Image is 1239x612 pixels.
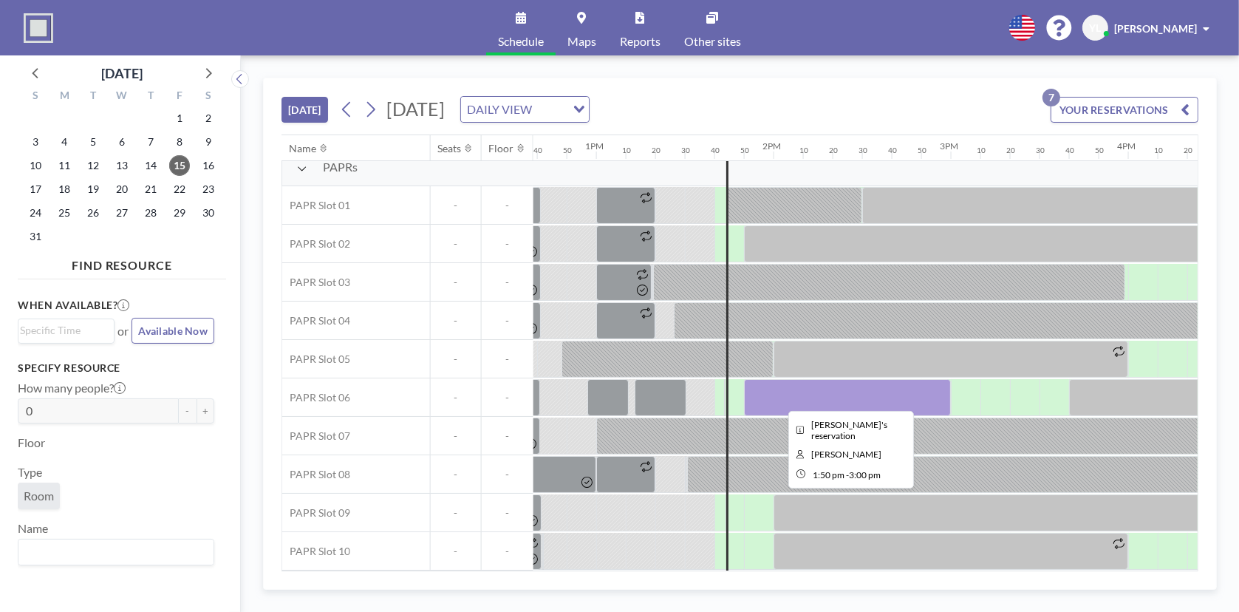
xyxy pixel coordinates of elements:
[24,13,53,43] img: organization-logo
[489,142,514,155] div: Floor
[282,237,350,251] span: PAPR Slot 02
[431,391,481,404] span: -
[18,319,114,341] div: Search for option
[563,146,572,155] div: 50
[108,87,137,106] div: W
[282,391,350,404] span: PAPR Slot 06
[83,179,103,200] span: Tuesday, August 19, 2025
[282,429,350,443] span: PAPR Slot 07
[1154,146,1163,155] div: 10
[1006,146,1015,155] div: 20
[198,203,219,223] span: Saturday, August 30, 2025
[431,199,481,212] span: -
[83,155,103,176] span: Tuesday, August 12, 2025
[585,140,604,152] div: 1PM
[101,63,143,84] div: [DATE]
[652,146,661,155] div: 20
[21,87,50,106] div: S
[1117,140,1136,152] div: 4PM
[20,543,205,562] input: Search for option
[533,146,542,155] div: 40
[684,35,741,47] span: Other sites
[461,97,589,122] div: Search for option
[136,87,165,106] div: T
[482,353,533,366] span: -
[323,160,358,174] span: PAPRs
[282,353,350,366] span: PAPR Slot 05
[18,435,45,450] label: Floor
[25,203,46,223] span: Sunday, August 24, 2025
[1090,21,1102,35] span: YL
[849,469,881,480] span: 3:00 PM
[138,324,208,337] span: Available Now
[140,203,161,223] span: Thursday, August 28, 2025
[431,353,481,366] span: -
[140,132,161,152] span: Thursday, August 7, 2025
[438,142,462,155] div: Seats
[169,132,190,152] span: Friday, August 8, 2025
[282,545,350,558] span: PAPR Slot 10
[1184,146,1192,155] div: 20
[940,140,958,152] div: 3PM
[431,276,481,289] span: -
[846,469,849,480] span: -
[18,252,226,273] h4: FIND RESOURCE
[25,155,46,176] span: Sunday, August 10, 2025
[431,237,481,251] span: -
[198,132,219,152] span: Saturday, August 9, 2025
[620,35,661,47] span: Reports
[482,468,533,481] span: -
[282,506,350,520] span: PAPR Slot 09
[1095,146,1104,155] div: 50
[18,465,42,480] label: Type
[112,179,132,200] span: Wednesday, August 20, 2025
[811,449,881,460] span: Yuying Lin
[282,314,350,327] span: PAPR Slot 04
[482,237,533,251] span: -
[20,322,106,339] input: Search for option
[25,179,46,200] span: Sunday, August 17, 2025
[54,155,75,176] span: Monday, August 11, 2025
[198,108,219,129] span: Saturday, August 2, 2025
[711,146,720,155] div: 40
[431,545,481,558] span: -
[194,87,222,106] div: S
[888,146,897,155] div: 40
[18,540,214,565] div: Search for option
[482,199,533,212] span: -
[140,179,161,200] span: Thursday, August 21, 2025
[83,203,103,223] span: Tuesday, August 26, 2025
[25,226,46,247] span: Sunday, August 31, 2025
[169,179,190,200] span: Friday, August 22, 2025
[112,132,132,152] span: Wednesday, August 6, 2025
[197,398,214,424] button: +
[25,132,46,152] span: Sunday, August 3, 2025
[140,155,161,176] span: Thursday, August 14, 2025
[482,314,533,327] span: -
[799,146,808,155] div: 10
[282,468,350,481] span: PAPR Slot 08
[198,179,219,200] span: Saturday, August 23, 2025
[567,35,596,47] span: Maps
[1065,146,1074,155] div: 40
[681,146,690,155] div: 30
[165,87,194,106] div: F
[117,324,129,339] span: or
[54,203,75,223] span: Monday, August 25, 2025
[112,203,132,223] span: Wednesday, August 27, 2025
[859,146,867,155] div: 30
[482,506,533,520] span: -
[18,381,126,395] label: How many people?
[536,100,564,119] input: Search for option
[282,199,350,212] span: PAPR Slot 01
[813,469,844,480] span: 1:50 PM
[829,146,838,155] div: 20
[1114,22,1197,35] span: [PERSON_NAME]
[1042,89,1060,106] p: 7
[179,398,197,424] button: -
[918,146,926,155] div: 50
[431,314,481,327] span: -
[169,108,190,129] span: Friday, August 1, 2025
[198,155,219,176] span: Saturday, August 16, 2025
[169,203,190,223] span: Friday, August 29, 2025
